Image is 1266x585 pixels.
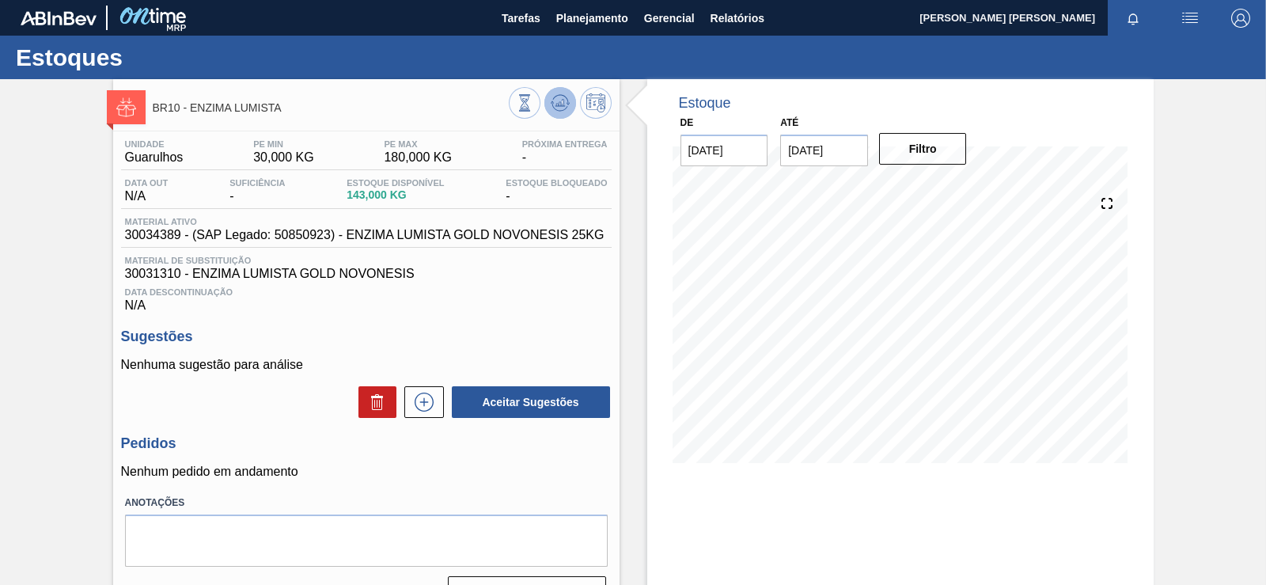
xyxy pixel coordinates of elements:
[780,135,868,166] input: dd/mm/yyyy
[125,267,608,281] span: 30031310 - ENZIMA LUMISTA GOLD NOVONESIS
[125,139,184,149] span: Unidade
[121,358,612,372] p: Nenhuma sugestão para análise
[879,133,967,165] button: Filtro
[580,87,612,119] button: Programar Estoque
[679,95,731,112] div: Estoque
[506,178,607,188] span: Estoque Bloqueado
[347,189,444,201] span: 143,000 KG
[125,287,608,297] span: Data Descontinuação
[125,256,608,265] span: Material de Substituição
[229,178,285,188] span: Suficiência
[253,150,314,165] span: 30,000 KG
[153,102,509,114] span: BR10 - ENZIMA LUMISTA
[21,11,97,25] img: TNhmsLtSVTkK8tSr43FrP2fwEKptu5GPRR3wAAAABJRU5ErkJggg==
[125,228,605,242] span: 30034389 - (SAP Legado: 50850923) - ENZIMA LUMISTA GOLD NOVONESIS 25KG
[502,178,611,203] div: -
[544,87,576,119] button: Atualizar Gráfico
[347,178,444,188] span: Estoque Disponível
[121,178,172,203] div: N/A
[384,139,451,149] span: PE MAX
[780,117,798,128] label: Até
[121,281,612,313] div: N/A
[384,150,451,165] span: 180,000 KG
[351,386,396,418] div: Excluir Sugestões
[116,97,136,117] img: Ícone
[1108,7,1158,29] button: Notificações
[253,139,314,149] span: PE MIN
[16,48,297,66] h1: Estoques
[452,386,610,418] button: Aceitar Sugestões
[680,135,768,166] input: dd/mm/yyyy
[226,178,289,203] div: -
[444,385,612,420] div: Aceitar Sugestões
[1231,9,1250,28] img: Logout
[502,9,540,28] span: Tarefas
[711,9,764,28] span: Relatórios
[556,9,628,28] span: Planejamento
[121,329,612,345] h3: Sugestões
[396,386,444,418] div: Nova sugestão
[125,150,184,165] span: Guarulhos
[509,87,540,119] button: Visão Geral dos Estoques
[522,139,608,149] span: Próxima Entrega
[518,139,612,165] div: -
[644,9,695,28] span: Gerencial
[680,117,694,128] label: De
[125,217,605,226] span: Material ativo
[1181,9,1200,28] img: userActions
[125,492,608,515] label: Anotações
[121,435,612,452] h3: Pedidos
[121,465,612,479] p: Nenhum pedido em andamento
[125,178,169,188] span: Data out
